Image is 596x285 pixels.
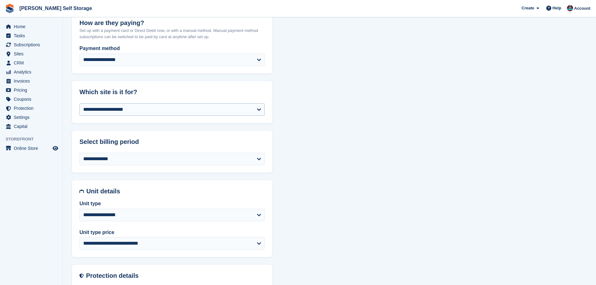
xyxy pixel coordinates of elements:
[52,145,59,152] a: Preview store
[14,104,51,113] span: Protection
[14,144,51,153] span: Online Store
[79,272,84,279] img: insurance-details-icon-731ffda60807649b61249b889ba3c5e2b5c27d34e2e1fb37a309f0fde93ff34a.svg
[6,136,62,142] span: Storefront
[3,113,59,122] a: menu
[86,272,265,279] h2: Protection details
[14,31,51,40] span: Tasks
[14,122,51,131] span: Capital
[14,22,51,31] span: Home
[3,40,59,49] a: menu
[14,59,51,67] span: CRM
[14,40,51,49] span: Subscriptions
[14,49,51,58] span: Sites
[567,5,573,11] img: Dev Yildirim
[79,19,265,27] h2: How are they paying?
[79,45,265,52] label: Payment method
[3,31,59,40] a: menu
[14,95,51,104] span: Coupons
[522,5,534,11] span: Create
[574,5,590,12] span: Account
[3,59,59,67] a: menu
[3,49,59,58] a: menu
[79,188,84,195] img: unit-details-icon-595b0c5c156355b767ba7b61e002efae458ec76ed5ec05730b8e856ff9ea34a9.svg
[79,200,265,207] label: Unit type
[3,104,59,113] a: menu
[3,122,59,131] a: menu
[3,68,59,76] a: menu
[86,188,265,195] h2: Unit details
[79,229,265,236] label: Unit type price
[3,95,59,104] a: menu
[14,77,51,85] span: Invoices
[14,68,51,76] span: Analytics
[3,144,59,153] a: menu
[79,89,265,96] h2: Which site is it for?
[553,5,561,11] span: Help
[79,138,265,145] h2: Select billing period
[3,77,59,85] a: menu
[79,28,265,40] p: Set up with a payment card or Direct Debit now, or with a manual method. Manual payment method su...
[5,4,14,13] img: stora-icon-8386f47178a22dfd0bd8f6a31ec36ba5ce8667c1dd55bd0f319d3a0aa187defe.svg
[17,3,94,13] a: [PERSON_NAME] Self Storage
[3,86,59,94] a: menu
[3,22,59,31] a: menu
[14,86,51,94] span: Pricing
[14,113,51,122] span: Settings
